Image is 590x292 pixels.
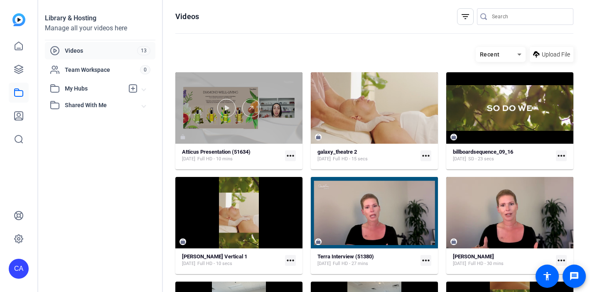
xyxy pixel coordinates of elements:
span: [DATE] [317,156,331,162]
span: Team Workspace [65,66,140,74]
mat-icon: more_horiz [556,255,567,266]
span: 13 [137,46,150,55]
span: SD - 23 secs [468,156,494,162]
span: 0 [140,65,150,74]
strong: [PERSON_NAME] [453,253,494,260]
span: Full HD - 30 mins [468,260,504,267]
strong: Terra Interview (51380) [317,253,374,260]
div: Manage all your videos here [45,23,155,33]
span: Videos [65,47,137,55]
mat-icon: more_horiz [285,255,296,266]
span: [DATE] [182,260,195,267]
h1: Videos [175,12,199,22]
strong: billboardsequence_09_16 [453,149,513,155]
mat-icon: message [569,271,579,281]
strong: [PERSON_NAME] Vertical 1 [182,253,247,260]
span: Full HD - 10 secs [197,260,232,267]
a: Atticus Presentation (51634)[DATE]Full HD - 10 mins [182,149,282,162]
span: [DATE] [182,156,195,162]
div: CA [9,259,29,279]
img: blue-gradient.svg [12,13,25,26]
button: Upload File [530,47,573,62]
span: [DATE] [453,156,466,162]
mat-expansion-panel-header: Shared With Me [45,97,155,113]
mat-icon: more_horiz [556,150,567,161]
span: [DATE] [453,260,466,267]
strong: Atticus Presentation (51634) [182,149,251,155]
input: Search [492,12,567,22]
span: Recent [480,51,500,58]
span: Shared With Me [65,101,142,110]
a: billboardsequence_09_16[DATE]SD - 23 secs [453,149,553,162]
mat-icon: more_horiz [420,150,431,161]
a: [PERSON_NAME][DATE]Full HD - 30 mins [453,253,553,267]
span: My Hubs [65,84,124,93]
span: [DATE] [317,260,331,267]
span: Upload File [542,50,570,59]
mat-icon: more_horiz [285,150,296,161]
span: Full HD - 15 secs [333,156,368,162]
mat-icon: accessibility [542,271,552,281]
div: Library & Hosting [45,13,155,23]
a: galaxy_theatre 2[DATE]Full HD - 15 secs [317,149,417,162]
span: Full HD - 27 mins [333,260,368,267]
mat-icon: filter_list [460,12,470,22]
mat-expansion-panel-header: My Hubs [45,80,155,97]
span: Full HD - 10 mins [197,156,233,162]
mat-icon: more_horiz [420,255,431,266]
a: Terra Interview (51380)[DATE]Full HD - 27 mins [317,253,417,267]
a: [PERSON_NAME] Vertical 1[DATE]Full HD - 10 secs [182,253,282,267]
strong: galaxy_theatre 2 [317,149,357,155]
